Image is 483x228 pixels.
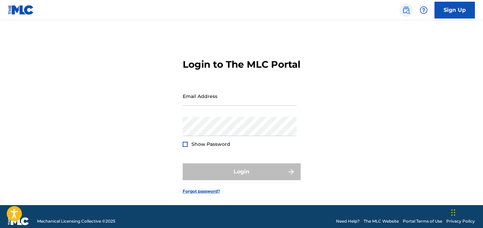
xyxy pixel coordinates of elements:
img: logo [8,217,29,225]
a: Sign Up [434,2,475,19]
a: Forgot password? [183,188,220,194]
a: The MLC Website [364,218,399,224]
img: MLC Logo [8,5,34,15]
span: Show Password [191,141,230,147]
a: Need Help? [336,218,360,224]
div: Help [417,3,430,17]
h3: Login to The MLC Portal [183,59,300,70]
a: Portal Terms of Use [403,218,442,224]
iframe: Chat Widget [449,196,483,228]
img: help [420,6,428,14]
a: Public Search [399,3,413,17]
div: Drag [451,202,455,223]
a: Privacy Policy [446,218,475,224]
span: Mechanical Licensing Collective © 2025 [37,218,115,224]
img: search [402,6,410,14]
